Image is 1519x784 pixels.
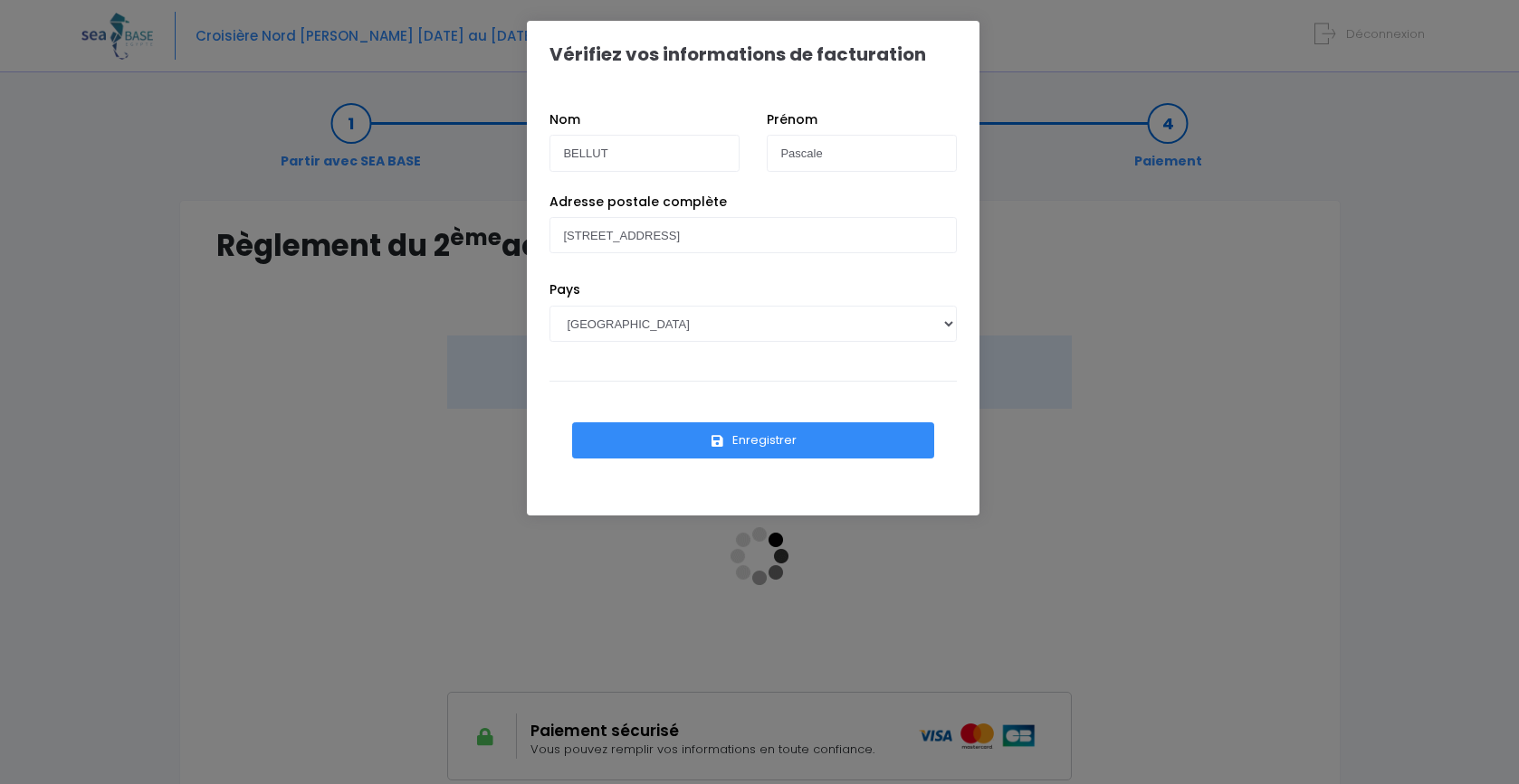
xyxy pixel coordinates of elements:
h1: Vérifiez vos informations de facturation [549,43,926,65]
label: Adresse postale complète [549,193,727,212]
button: Enregistrer [572,422,934,458]
label: Prénom [767,110,817,129]
label: Pays [549,280,580,299]
label: Nom [549,110,580,129]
